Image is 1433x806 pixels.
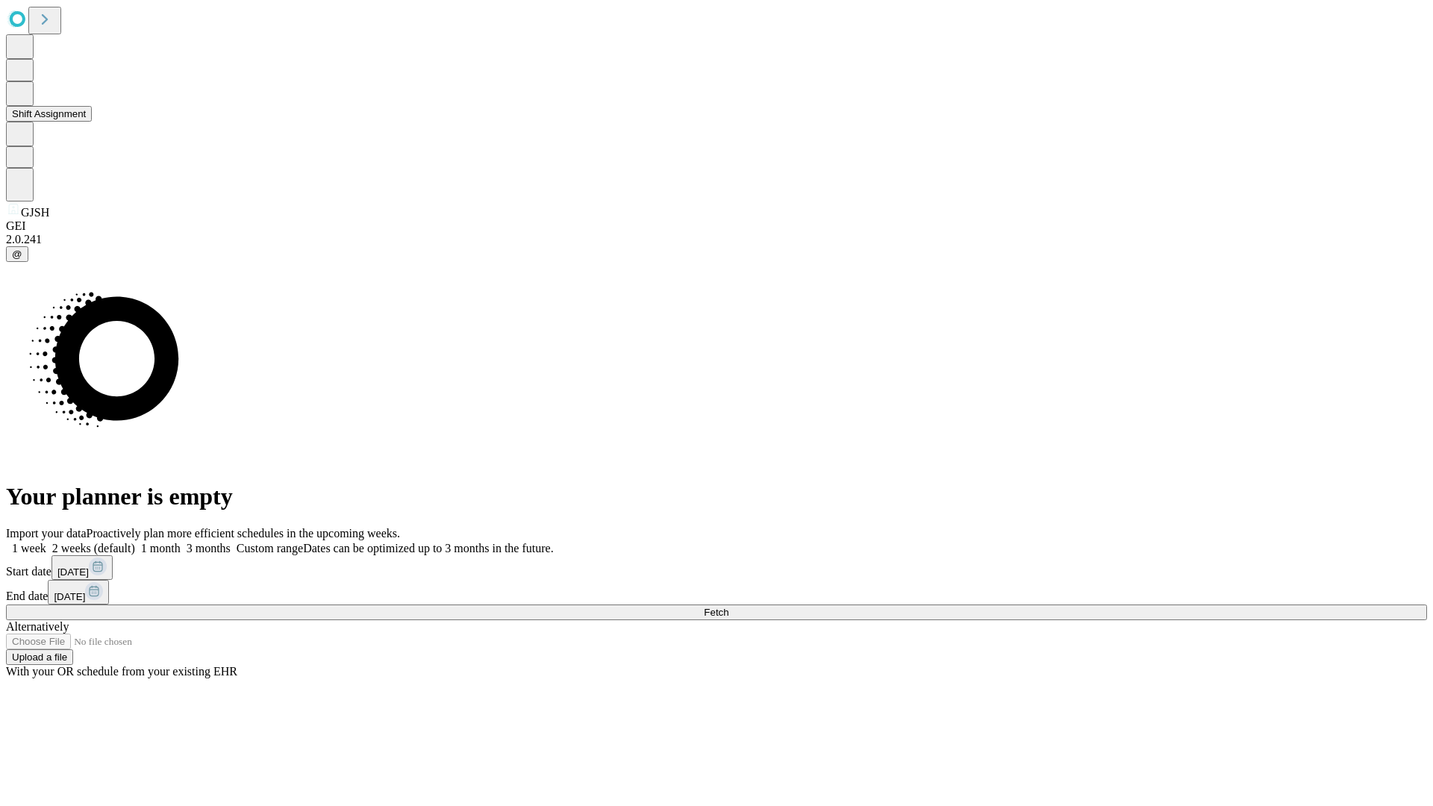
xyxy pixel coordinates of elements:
[6,620,69,633] span: Alternatively
[141,542,181,554] span: 1 month
[6,246,28,262] button: @
[303,542,553,554] span: Dates can be optimized up to 3 months in the future.
[6,219,1427,233] div: GEI
[6,527,87,540] span: Import your data
[51,555,113,580] button: [DATE]
[57,566,89,578] span: [DATE]
[6,649,73,665] button: Upload a file
[6,106,92,122] button: Shift Assignment
[6,483,1427,510] h1: Your planner is empty
[48,580,109,604] button: [DATE]
[187,542,231,554] span: 3 months
[704,607,728,618] span: Fetch
[87,527,400,540] span: Proactively plan more efficient schedules in the upcoming weeks.
[237,542,303,554] span: Custom range
[6,665,237,678] span: With your OR schedule from your existing EHR
[6,604,1427,620] button: Fetch
[21,206,49,219] span: GJSH
[6,580,1427,604] div: End date
[12,249,22,260] span: @
[52,542,135,554] span: 2 weeks (default)
[54,591,85,602] span: [DATE]
[12,542,46,554] span: 1 week
[6,233,1427,246] div: 2.0.241
[6,555,1427,580] div: Start date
